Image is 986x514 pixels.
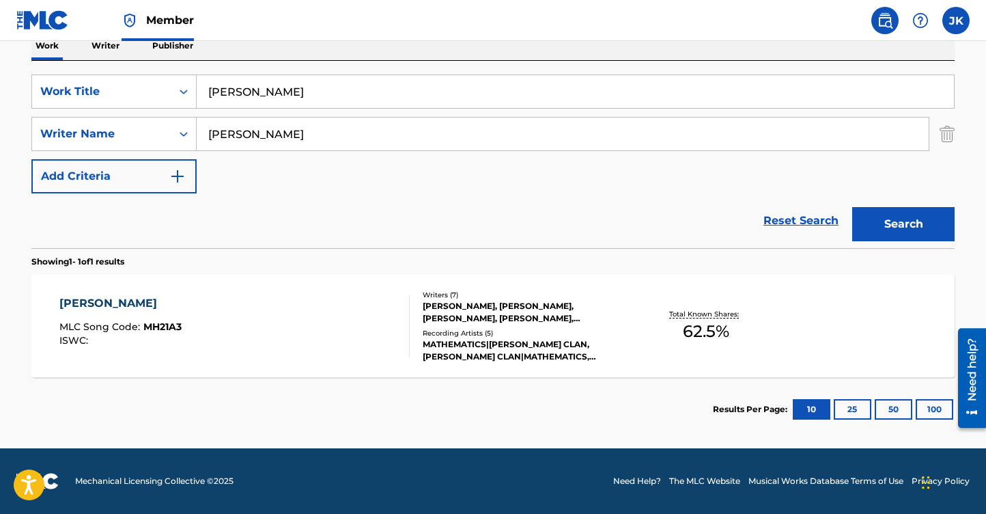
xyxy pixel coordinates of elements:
div: [PERSON_NAME] [59,295,182,312]
p: Work [31,31,63,60]
div: Help [907,7,934,34]
button: Search [852,207,955,241]
p: Publisher [148,31,197,60]
p: Results Per Page: [713,403,791,416]
div: Work Title [40,83,163,100]
img: help [912,12,929,29]
form: Search Form [31,75,955,248]
a: The MLC Website [669,475,740,487]
button: 50 [875,399,912,420]
iframe: Resource Center [948,323,986,433]
span: ISWC : [59,334,91,347]
button: Add Criteria [31,159,197,193]
button: 25 [834,399,871,420]
a: Musical Works Database Terms of Use [748,475,903,487]
img: MLC Logo [16,10,69,30]
div: Drag [922,462,930,503]
img: logo [16,473,59,489]
div: Writers ( 7 ) [423,290,629,300]
img: search [877,12,893,29]
p: Total Known Shares: [669,309,742,319]
button: 10 [793,399,830,420]
img: Top Rightsholder [122,12,138,29]
a: Public Search [871,7,899,34]
span: MH21A3 [143,321,182,333]
div: MATHEMATICS|[PERSON_NAME] CLAN, [PERSON_NAME] CLAN|MATHEMATICS, [PERSON_NAME] CLAN, MATHEMATICS, ... [423,338,629,363]
span: MLC Song Code : [59,321,143,333]
button: 100 [916,399,953,420]
a: Privacy Policy [912,475,970,487]
div: Recording Artists ( 5 ) [423,328,629,338]
p: Writer [87,31,124,60]
span: Member [146,12,194,28]
a: Need Help? [613,475,661,487]
div: [PERSON_NAME], [PERSON_NAME], [PERSON_NAME], [PERSON_NAME], [PERSON_NAME], [PERSON_NAME], [PERSON... [423,300,629,325]
img: Delete Criterion [940,117,955,151]
a: [PERSON_NAME]MLC Song Code:MH21A3ISWC:Writers (7)[PERSON_NAME], [PERSON_NAME], [PERSON_NAME], [PE... [31,275,955,377]
p: Showing 1 - 1 of 1 results [31,256,124,268]
span: 62.5 % [683,319,729,344]
div: User Menu [942,7,970,34]
iframe: Chat Widget [918,448,986,514]
a: Reset Search [757,206,845,236]
span: Mechanical Licensing Collective © 2025 [75,475,234,487]
img: 9d2ae6d4665cec9f34b9.svg [169,168,186,185]
div: Writer Name [40,126,163,142]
